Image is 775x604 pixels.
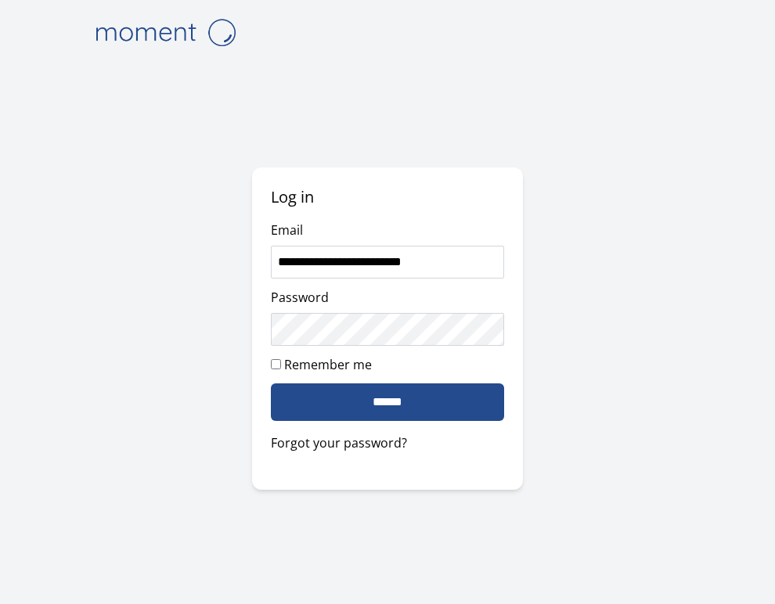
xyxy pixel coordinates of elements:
[87,13,243,52] img: logo-4e3dc11c47720685a147b03b5a06dd966a58ff35d612b21f08c02c0306f2b779.png
[271,289,329,306] label: Password
[271,433,505,452] a: Forgot your password?
[271,186,505,208] h2: Log in
[284,356,372,373] label: Remember me
[271,221,303,239] label: Email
